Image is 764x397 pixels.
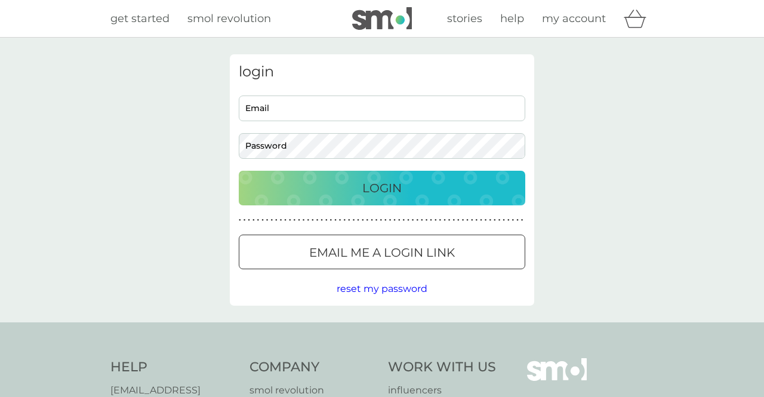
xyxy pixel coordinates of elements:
img: smol [352,7,412,30]
p: ● [489,217,491,223]
p: ● [275,217,278,223]
p: ● [403,217,405,223]
p: ● [371,217,373,223]
p: ● [507,217,510,223]
p: ● [466,217,469,223]
p: ● [244,217,246,223]
p: ● [284,217,286,223]
p: ● [298,217,300,223]
p: ● [312,217,314,223]
h4: Help [110,358,238,377]
div: basket [624,7,654,30]
p: ● [289,217,291,223]
p: ● [266,217,269,223]
p: ● [357,217,359,223]
p: ● [321,217,323,223]
p: ● [248,217,250,223]
p: ● [280,217,282,223]
p: ● [452,217,455,223]
p: ● [421,217,423,223]
p: ● [480,217,482,223]
a: smol revolution [187,10,271,27]
p: ● [330,217,332,223]
p: ● [393,217,396,223]
a: stories [447,10,482,27]
a: help [500,10,524,27]
p: ● [362,217,364,223]
p: ● [462,217,464,223]
p: ● [476,217,478,223]
h4: Company [249,358,377,377]
p: ● [471,217,473,223]
p: ● [366,217,369,223]
p: ● [316,217,319,223]
p: ● [252,217,255,223]
p: ● [334,217,337,223]
p: ● [512,217,515,223]
p: ● [416,217,418,223]
p: ● [443,217,446,223]
p: ● [485,217,487,223]
p: ● [389,217,392,223]
p: ● [375,217,378,223]
p: ● [430,217,432,223]
p: ● [435,217,437,223]
p: ● [498,217,501,223]
p: ● [448,217,451,223]
p: ● [294,217,296,223]
p: ● [239,217,241,223]
p: ● [439,217,442,223]
p: ● [412,217,414,223]
p: ● [494,217,496,223]
h3: login [239,63,525,81]
p: ● [303,217,305,223]
p: ● [339,217,341,223]
p: ● [426,217,428,223]
p: ● [398,217,401,223]
button: reset my password [337,281,427,297]
p: ● [407,217,409,223]
p: ● [384,217,387,223]
p: ● [325,217,328,223]
p: ● [457,217,460,223]
span: get started [110,12,170,25]
p: ● [270,217,273,223]
h4: Work With Us [388,358,496,377]
span: smol revolution [187,12,271,25]
span: reset my password [337,283,427,294]
p: ● [353,217,355,223]
button: Login [239,171,525,205]
button: Email me a login link [239,235,525,269]
p: Login [362,179,402,198]
p: ● [261,217,264,223]
p: ● [257,217,260,223]
span: stories [447,12,482,25]
span: help [500,12,524,25]
p: ● [307,217,309,223]
p: ● [343,217,346,223]
p: ● [380,217,382,223]
p: ● [503,217,505,223]
p: Email me a login link [309,243,455,262]
a: my account [542,10,606,27]
p: ● [348,217,350,223]
p: ● [516,217,519,223]
a: get started [110,10,170,27]
p: ● [521,217,523,223]
span: my account [542,12,606,25]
